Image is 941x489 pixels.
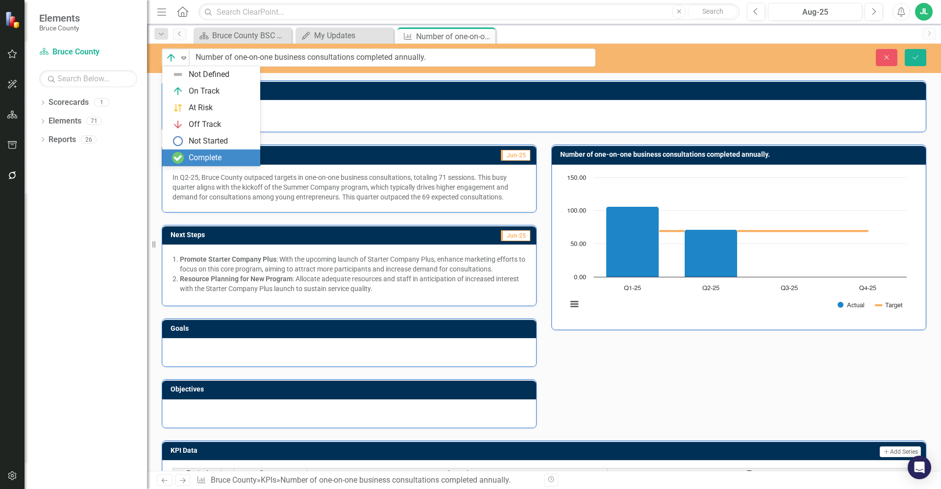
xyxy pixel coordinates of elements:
[172,135,184,147] img: Not Started
[39,24,80,32] small: Bruce County
[198,3,740,21] input: Search ClearPoint...
[196,29,289,42] a: Bruce County BSC Welcome Page
[685,229,738,277] path: Q2-25, 71. Actual.
[702,285,719,292] text: Q2-25
[39,47,137,58] a: Bruce County
[39,12,80,24] span: Elements
[186,469,208,478] span: Period
[880,446,921,457] button: Add Series
[568,297,581,311] button: View chart menu, Chart
[771,6,859,18] div: Aug-25
[81,135,97,144] div: 26
[212,29,289,42] div: Bruce County BSC Welcome Page
[172,152,184,164] img: Complete
[574,274,586,281] text: 0.00
[606,177,868,277] g: Actual, series 1 of 2. Bar series with 4 bars.
[259,469,282,478] span: Status
[172,119,184,130] img: Off Track
[747,469,769,478] span: Target
[298,29,391,42] a: My Updates
[624,285,641,292] text: Q1-25
[446,469,469,478] span: Actual
[416,30,493,43] div: Number of one-on-one business consultations completed annually.
[171,447,467,454] h3: KPI Data
[189,49,595,67] input: This field is required
[171,325,531,332] h3: Goals
[49,97,89,108] a: Scorecards
[171,87,921,94] h3: Owner
[280,475,511,485] div: Number of one-on-one business consultations completed annually.
[224,470,232,478] img: 8DAGhfEEPCf229AAAAAElFTkSuQmCC
[197,475,537,486] div: » »
[172,69,184,80] img: Not Defined
[781,285,798,292] text: Q3-25
[189,102,213,114] div: At Risk
[501,230,530,241] span: Jun-25
[180,255,276,263] strong: Promote Starter Company Plus
[189,152,222,164] div: Complete
[189,69,229,80] div: Not Defined
[180,254,526,274] p: : With the upcoming launch of Starter Company Plus, enhance marketing efforts to focus on this co...
[39,70,137,87] input: Search Below...
[94,98,109,107] div: 1
[261,475,276,485] a: KPIs
[915,3,933,21] button: JL
[606,206,659,277] path: Q1-25, 106. Actual.
[189,86,220,97] div: On Track
[859,285,876,292] text: Q4-25
[180,274,526,293] p: : Allocate adequate resources and staff in anticipation of increased interest with the Starter Co...
[189,119,221,130] div: Off Track
[567,175,586,181] text: 150.00
[189,136,228,147] div: Not Started
[702,7,723,15] span: Search
[876,301,903,309] button: Show Target
[838,301,865,309] button: Show Actual
[5,11,22,28] img: ClearPoint Strategy
[562,172,912,319] svg: Interactive chart
[49,134,76,146] a: Reports
[314,29,391,42] div: My Updates
[173,172,526,202] p: In Q2-25, Bruce County outpaced targets in one-on-one business consultations, totaling 71 session...
[172,102,184,114] img: At Risk
[560,151,921,158] h3: Number of one-on-one business consultations completed annually.
[211,475,257,485] a: Bruce County
[165,52,177,64] img: On Track
[908,456,931,479] div: Open Intercom Messenger
[688,5,737,19] button: Search
[562,172,916,319] div: Chart. Highcharts interactive chart.
[86,117,102,125] div: 71
[49,116,81,127] a: Elements
[570,241,586,247] text: 50.00
[171,386,531,393] h3: Objectives
[567,208,586,214] text: 100.00
[768,3,862,21] button: Aug-25
[171,231,362,239] h3: Next Steps
[180,275,293,283] strong: Resource Planning for New Program
[501,150,530,161] span: Jun-25
[172,85,184,97] img: On Track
